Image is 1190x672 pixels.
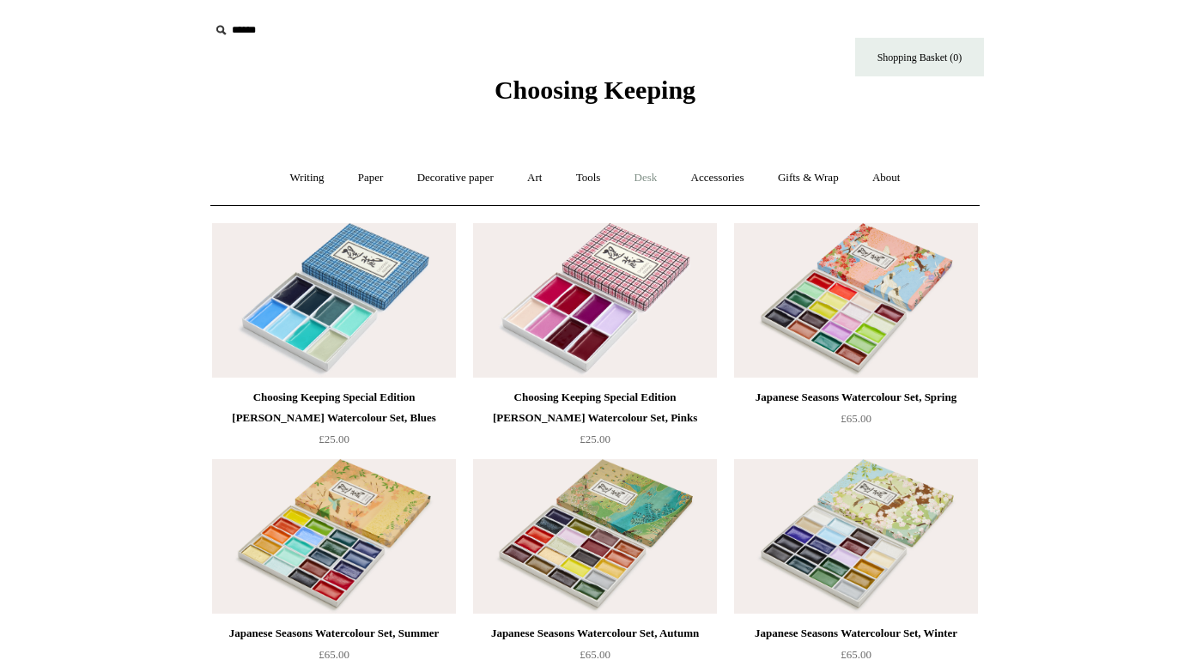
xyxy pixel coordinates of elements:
span: £25.00 [580,433,610,445]
div: Choosing Keeping Special Edition [PERSON_NAME] Watercolour Set, Blues [216,387,452,428]
a: Tools [561,155,616,201]
div: Japanese Seasons Watercolour Set, Summer [216,623,452,644]
a: Gifts & Wrap [762,155,854,201]
a: Japanese Seasons Watercolour Set, Spring £65.00 [734,387,978,457]
span: £65.00 [841,648,871,661]
span: £65.00 [580,648,610,661]
img: Japanese Seasons Watercolour Set, Autumn [473,459,717,614]
div: Japanese Seasons Watercolour Set, Winter [738,623,974,644]
img: Japanese Seasons Watercolour Set, Winter [734,459,978,614]
img: Japanese Seasons Watercolour Set, Summer [212,459,456,614]
a: Writing [275,155,340,201]
div: Japanese Seasons Watercolour Set, Spring [738,387,974,408]
img: Choosing Keeping Special Edition Marie-Antoinette Watercolour Set, Blues [212,223,456,378]
span: £65.00 [841,412,871,425]
a: About [857,155,916,201]
a: Choosing Keeping Special Edition Marie-Antoinette Watercolour Set, Blues Choosing Keeping Special... [212,223,456,378]
a: Shopping Basket (0) [855,38,984,76]
a: Art [512,155,557,201]
a: Choosing Keeping Special Edition [PERSON_NAME] Watercolour Set, Pinks £25.00 [473,387,717,457]
span: £25.00 [319,433,349,445]
div: Japanese Seasons Watercolour Set, Autumn [477,623,713,644]
a: Japanese Seasons Watercolour Set, Spring Japanese Seasons Watercolour Set, Spring [734,223,978,378]
div: Choosing Keeping Special Edition [PERSON_NAME] Watercolour Set, Pinks [477,387,713,428]
a: Accessories [676,155,760,201]
img: Japanese Seasons Watercolour Set, Spring [734,223,978,378]
a: Paper [343,155,399,201]
a: Choosing Keeping Special Edition [PERSON_NAME] Watercolour Set, Blues £25.00 [212,387,456,457]
span: £65.00 [319,648,349,661]
img: Choosing Keeping Special Edition Marie-Antoinette Watercolour Set, Pinks [473,223,717,378]
a: Desk [619,155,673,201]
a: Japanese Seasons Watercolour Set, Autumn Japanese Seasons Watercolour Set, Autumn [473,459,717,614]
a: Japanese Seasons Watercolour Set, Summer Japanese Seasons Watercolour Set, Summer [212,459,456,614]
a: Choosing Keeping Special Edition Marie-Antoinette Watercolour Set, Pinks Choosing Keeping Special... [473,223,717,378]
a: Japanese Seasons Watercolour Set, Winter Japanese Seasons Watercolour Set, Winter [734,459,978,614]
span: Choosing Keeping [495,76,695,104]
a: Decorative paper [402,155,509,201]
a: Choosing Keeping [495,89,695,101]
